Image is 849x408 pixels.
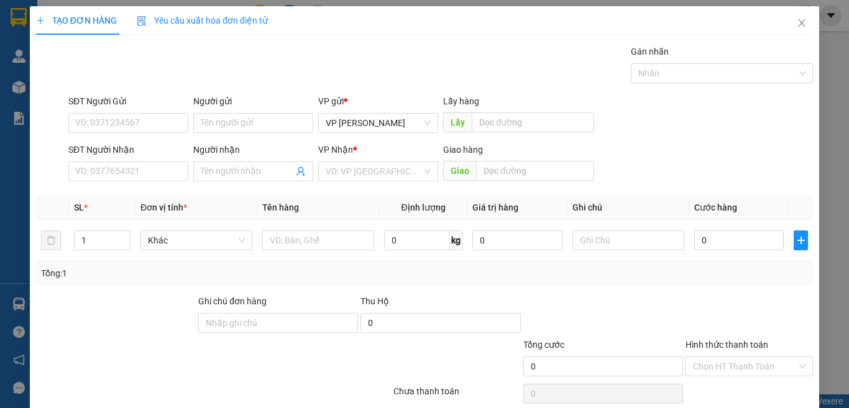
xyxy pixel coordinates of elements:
[262,230,374,250] input: VD: Bàn, Ghế
[401,202,445,212] span: Định lượng
[68,94,188,108] div: SĐT Người Gửi
[74,202,84,212] span: SL
[472,202,518,212] span: Giá trị hàng
[318,94,438,108] div: VP gửi
[472,230,562,250] input: 0
[36,16,117,25] span: TẠO ĐƠN HÀNG
[193,143,313,156] div: Người nhận
[523,340,564,350] span: Tổng cước
[296,166,306,176] span: user-add
[631,47,669,57] label: Gán nhãn
[472,112,594,132] input: Dọc đường
[198,313,358,333] input: Ghi chú đơn hàng
[326,114,431,132] span: VP Phan Rang
[137,16,147,26] img: icon
[198,296,267,306] label: Ghi chú đơn hàng
[694,202,737,212] span: Cước hàng
[443,161,476,181] span: Giao
[476,161,594,181] input: Dọc đường
[784,6,819,41] button: Close
[41,230,61,250] button: delete
[797,18,807,28] span: close
[443,145,483,155] span: Giao hàng
[567,196,689,220] th: Ghi chú
[41,266,329,280] div: Tổng: 1
[392,384,522,406] div: Chưa thanh toán
[572,230,684,250] input: Ghi Chú
[443,96,479,106] span: Lấy hàng
[148,231,245,250] span: Khác
[36,16,45,25] span: plus
[686,340,768,350] label: Hình thức thanh toán
[68,143,188,156] div: SĐT Người Nhận
[137,16,268,25] span: Yêu cầu xuất hóa đơn điện tử
[450,230,462,250] span: kg
[193,94,313,108] div: Người gửi
[360,296,389,306] span: Thu Hộ
[794,230,808,250] button: plus
[443,112,472,132] span: Lấy
[140,202,187,212] span: Đơn vị tính
[794,235,807,245] span: plus
[318,145,353,155] span: VP Nhận
[262,202,299,212] span: Tên hàng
